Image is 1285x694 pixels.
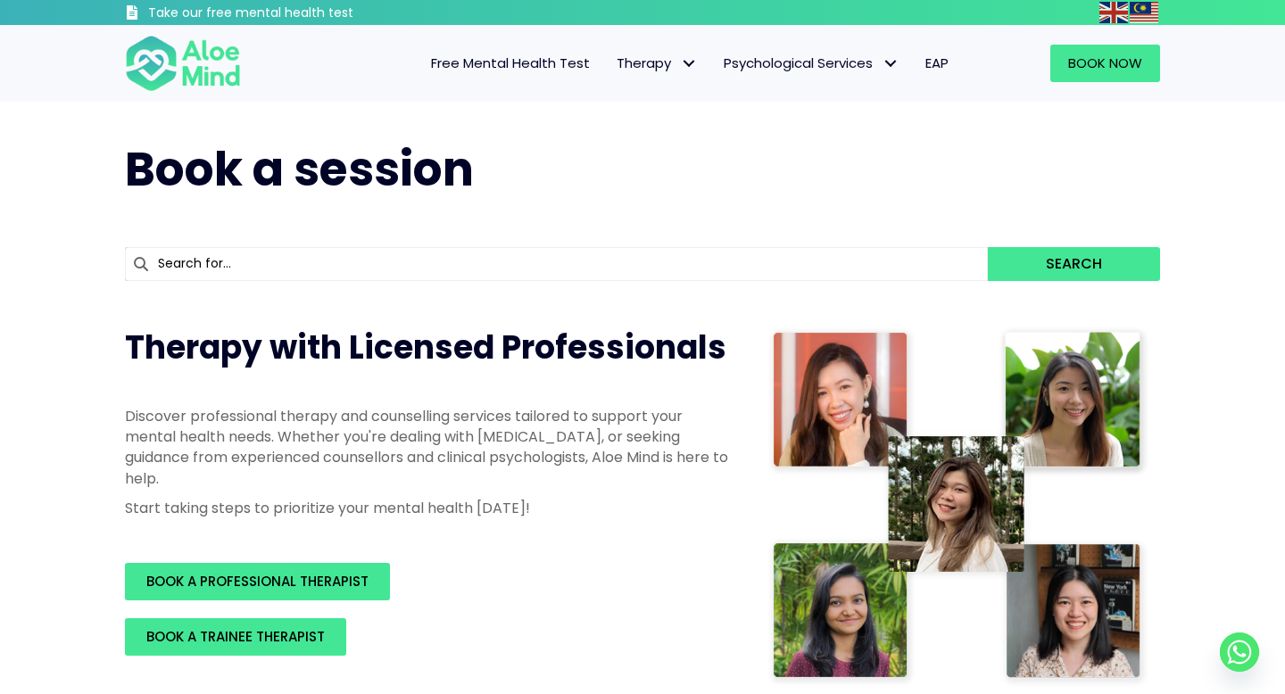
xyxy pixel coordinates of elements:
[125,498,732,518] p: Start taking steps to prioritize your mental health [DATE]!
[264,45,962,82] nav: Menu
[125,325,726,370] span: Therapy with Licensed Professionals
[431,54,590,72] span: Free Mental Health Test
[125,406,732,489] p: Discover professional therapy and counselling services tailored to support your mental health nee...
[1130,2,1160,22] a: Malay
[676,51,701,77] span: Therapy: submenu
[125,34,241,93] img: Aloe mind Logo
[418,45,603,82] a: Free Mental Health Test
[125,136,474,202] span: Book a session
[877,51,903,77] span: Psychological Services: submenu
[1099,2,1128,23] img: en
[1220,632,1259,672] a: Whatsapp
[125,563,390,600] a: BOOK A PROFESSIONAL THERAPIST
[724,54,899,72] span: Psychological Services
[125,247,988,281] input: Search for...
[617,54,697,72] span: Therapy
[1130,2,1158,23] img: ms
[148,4,449,22] h3: Take our free mental health test
[710,45,912,82] a: Psychological ServicesPsychological Services: submenu
[146,572,369,591] span: BOOK A PROFESSIONAL THERAPIST
[1050,45,1160,82] a: Book Now
[603,45,710,82] a: TherapyTherapy: submenu
[125,618,346,656] a: BOOK A TRAINEE THERAPIST
[988,247,1160,281] button: Search
[1099,2,1130,22] a: English
[912,45,962,82] a: EAP
[925,54,949,72] span: EAP
[125,4,449,25] a: Take our free mental health test
[767,326,1149,688] img: Therapist collage
[1068,54,1142,72] span: Book Now
[146,627,325,646] span: BOOK A TRAINEE THERAPIST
